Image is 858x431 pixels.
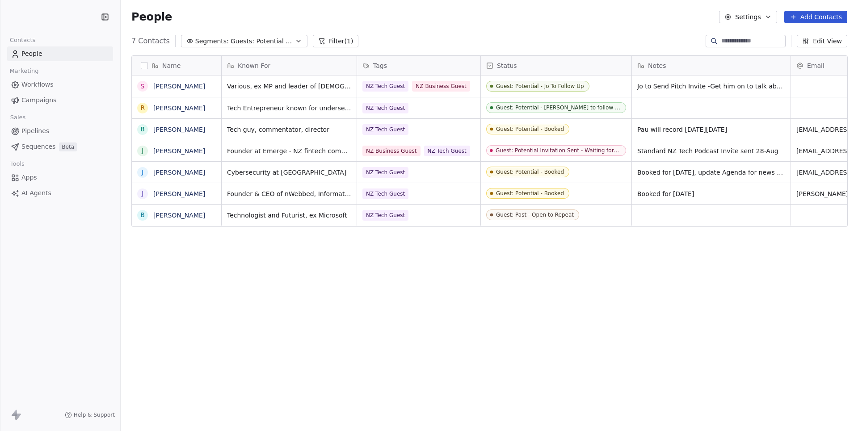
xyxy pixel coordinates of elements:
div: B [140,210,145,220]
span: NZ Tech Guest [362,167,408,178]
span: Pipelines [21,126,49,136]
span: Sequences [21,142,55,151]
span: Founder at Emerge - NZ fintech company that Gorilla uses, with offices near [GEOGRAPHIC_DATA] [227,146,351,155]
span: Help & Support [74,411,115,418]
span: People [21,49,42,59]
span: Jo to Send Pitch Invite -Get him on to talk about new Auckland Innovation & Technology Alliance +... [637,82,785,91]
a: Apps [7,170,113,185]
div: grid [132,75,222,414]
span: Tech guy, commentator, director [227,125,351,134]
span: Contacts [6,33,39,47]
span: Founder & CEO of nWebbed, Information Security [227,189,351,198]
div: Guest: Potential - Jo To Follow Up [496,83,584,89]
span: Booked for [DATE] [637,189,785,198]
span: NZ Tech Guest [362,210,408,221]
span: Cybersecurity at [GEOGRAPHIC_DATA] [227,168,351,177]
span: NZ Business Guest [412,81,470,92]
div: Tags [357,56,480,75]
div: J [142,189,143,198]
button: Add Contacts [784,11,847,23]
a: [PERSON_NAME] [153,212,205,219]
div: S [141,82,145,91]
div: Guest: Potential Invitation Sent - Waiting for reply [496,147,621,154]
span: Notes [648,61,666,70]
a: [PERSON_NAME] [153,147,205,155]
span: NZ Tech Guest [424,146,470,156]
div: Guest: Potential - Booked [496,190,564,197]
span: AI Agents [21,188,51,198]
a: SequencesBeta [7,139,113,154]
span: Status [497,61,517,70]
div: Guest: Potential - Booked [496,169,564,175]
span: 7 Contacts [131,36,170,46]
div: Status [481,56,631,75]
span: Tags [373,61,387,70]
span: Various, ex MP and leader of [DEMOGRAPHIC_DATA], CEO of Auckland Business Chamber [227,82,351,91]
span: NZ Tech Guest [362,188,408,199]
span: Booked for [DATE], update Agenda for news on [DATE] [637,168,785,177]
span: Guests: Potential - NZ Tech Podcast [231,37,293,46]
div: J [142,167,143,177]
span: NZ Tech Guest [362,81,408,92]
div: R [140,103,145,113]
div: Guest: Potential - Booked [496,126,564,132]
button: Filter(1) [313,35,359,47]
span: Marketing [6,64,42,78]
span: Email [807,61,824,70]
span: Sales [6,111,29,124]
span: People [131,10,172,24]
a: Pipelines [7,124,113,138]
a: [PERSON_NAME] [153,126,205,133]
a: Campaigns [7,93,113,108]
button: Edit View [797,35,847,47]
a: People [7,46,113,61]
a: AI Agents [7,186,113,201]
div: Notes [632,56,791,75]
div: J [142,146,143,155]
div: Name [132,56,221,75]
div: Known For [222,56,357,75]
span: Name [162,61,181,70]
span: Beta [59,142,77,151]
span: Campaigns [21,96,56,105]
a: [PERSON_NAME] [153,169,205,176]
span: Apps [21,173,37,182]
span: Tech Entrepreneur known for undersea fibre and large data centres [227,104,351,113]
span: NZ Tech Guest [362,124,408,135]
span: Known For [238,61,270,70]
a: [PERSON_NAME] [153,105,205,112]
a: Help & Support [65,411,115,418]
button: Settings [719,11,777,23]
div: Guest: Past - Open to Repeat [496,212,574,218]
span: Segments: [195,37,229,46]
span: Workflows [21,80,54,89]
a: Workflows [7,77,113,92]
span: Tools [6,157,28,171]
span: NZ Business Guest [362,146,421,156]
span: NZ Tech Guest [362,103,408,113]
span: Technologist and Futurist, ex Microsoft [227,211,351,220]
span: Pau will record [DATE][DATE] [637,125,785,134]
a: [PERSON_NAME] [153,190,205,197]
span: Standard NZ Tech Podcast Invite sent 28-Aug [637,146,785,155]
div: B [140,125,145,134]
a: [PERSON_NAME] [153,83,205,90]
div: Guest: Potential - [PERSON_NAME] to follow up [496,105,621,111]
